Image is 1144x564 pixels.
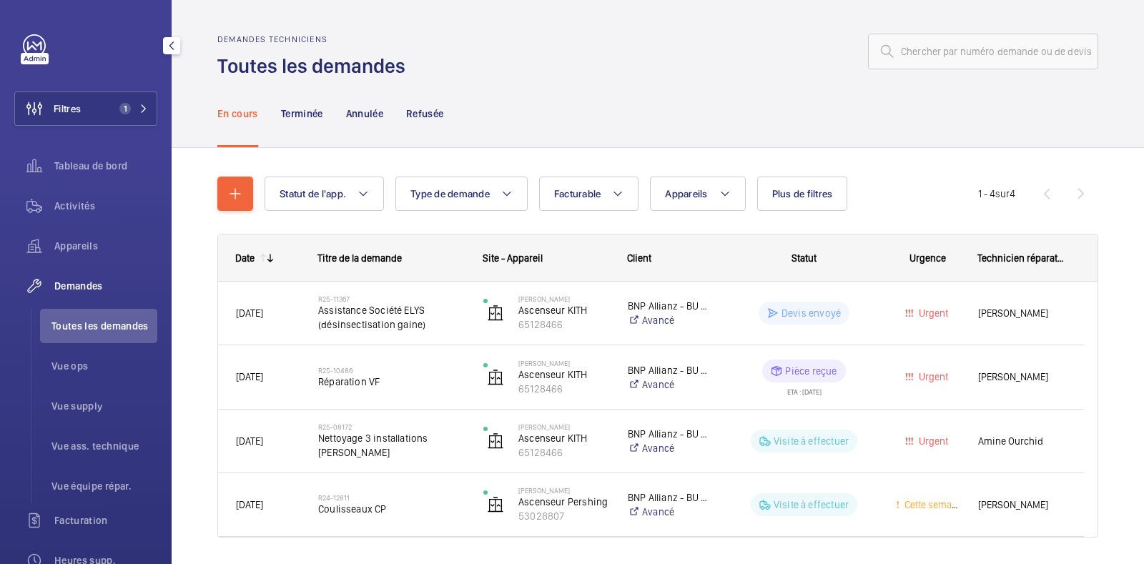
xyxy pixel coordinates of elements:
span: Appareils [54,239,157,253]
span: Toutes les demandes [51,319,157,333]
button: Type de demande [395,177,528,211]
span: [DATE] [236,499,263,510]
a: Avancé [628,505,712,519]
p: Ascenseur KITH [518,303,609,317]
span: Appareils [665,188,707,199]
button: Statut de l'app. [265,177,384,211]
span: Facturation [54,513,157,528]
span: Urgent [916,435,948,447]
span: sur [995,188,1010,199]
span: Nettoyage 3 installations [PERSON_NAME] [318,431,465,460]
button: Appareils [650,177,745,211]
img: elevator.svg [487,496,504,513]
span: Facturable [554,188,601,199]
span: Statut de l'app. [280,188,346,199]
h2: R25-11367 [318,295,465,303]
p: Visite à effectuer [774,434,849,448]
p: Pièce reçue [785,364,837,378]
span: Plus de filtres [772,188,833,199]
span: Tableau de bord [54,159,157,173]
p: Annulée [346,107,383,121]
p: BNP Allianz - BU BNP Allianz [628,299,712,313]
a: Avancé [628,441,712,455]
span: Filtres [54,102,81,116]
p: Ascenseur Pershing [518,495,609,509]
span: Demandes [54,279,157,293]
span: Activités [54,199,157,213]
span: [DATE] [236,307,263,319]
span: Urgent [916,307,948,319]
p: [PERSON_NAME] [518,486,609,495]
p: BNP Allianz - BU BNP Allianz [628,427,712,441]
h1: Toutes les demandes [217,53,414,79]
span: 1 [119,103,131,114]
p: Ascenseur KITH [518,431,609,445]
span: Vue supply [51,399,157,413]
span: 1 - 4 4 [978,189,1015,199]
div: Date [235,252,255,264]
img: elevator.svg [487,305,504,322]
p: En cours [217,107,258,121]
p: Refusée [406,107,443,121]
a: Avancé [628,313,712,327]
p: 65128466 [518,317,609,332]
button: Plus de filtres [757,177,848,211]
span: Urgence [909,252,946,264]
span: Technicien réparateur [977,252,1067,264]
h2: Demandes techniciens [217,34,414,44]
div: ETA : [DATE] [787,382,822,395]
span: [DATE] [236,371,263,382]
span: Type de demande [410,188,490,199]
span: Site - Appareil [483,252,543,264]
span: Cette semaine [902,499,965,510]
input: Chercher par numéro demande ou de devis [868,34,1098,69]
span: Coulisseaux CP [318,502,465,516]
a: Avancé [628,377,712,392]
p: Visite à effectuer [774,498,849,512]
h2: R24-12811 [318,493,465,502]
p: 65128466 [518,445,609,460]
span: Statut [792,252,817,264]
span: Amine Ourchid [978,433,1066,450]
span: Réparation VF [318,375,465,389]
span: [DATE] [236,435,263,447]
p: [PERSON_NAME] [518,295,609,303]
span: [PERSON_NAME] [978,305,1066,322]
span: Titre de la demande [317,252,402,264]
span: Assistance Société ELYS (désinsectisation gaine) [318,303,465,332]
p: 53028807 [518,509,609,523]
span: [PERSON_NAME] [978,497,1066,513]
p: 65128466 [518,382,609,396]
p: BNP Allianz - BU BNP Allianz [628,490,712,505]
p: Ascenseur KITH [518,367,609,382]
span: Vue équipe répar. [51,479,157,493]
h2: R25-10486 [318,366,465,375]
p: [PERSON_NAME] [518,422,609,431]
p: Devis envoyé [781,306,841,320]
p: Terminée [281,107,323,121]
span: Urgent [916,371,948,382]
button: Facturable [539,177,639,211]
span: Client [627,252,651,264]
span: Vue ops [51,359,157,373]
p: BNP Allianz - BU BNP Allianz [628,363,712,377]
p: [PERSON_NAME] [518,359,609,367]
img: elevator.svg [487,432,504,450]
h2: R25-08172 [318,422,465,431]
img: elevator.svg [487,369,504,386]
span: Vue ass. technique [51,439,157,453]
span: [PERSON_NAME] [978,369,1066,385]
button: Filtres1 [14,91,157,126]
